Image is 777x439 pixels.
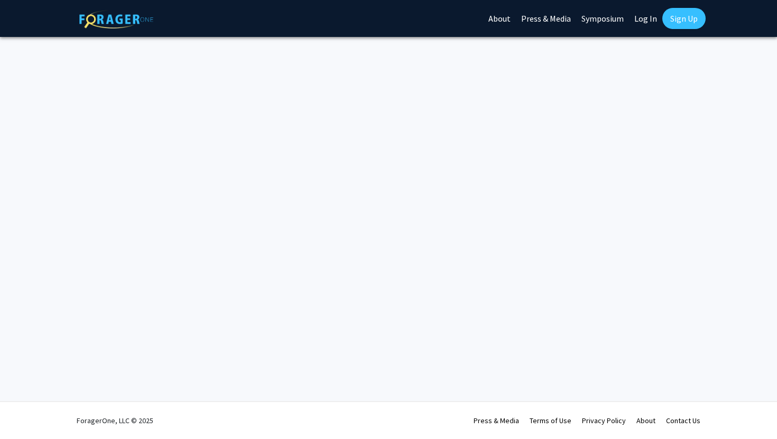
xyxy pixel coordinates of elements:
a: Sign Up [662,8,706,29]
a: Terms of Use [530,416,571,425]
div: ForagerOne, LLC © 2025 [77,402,153,439]
a: Contact Us [666,416,700,425]
a: About [636,416,655,425]
img: ForagerOne Logo [79,10,153,28]
a: Privacy Policy [582,416,626,425]
a: Press & Media [474,416,519,425]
